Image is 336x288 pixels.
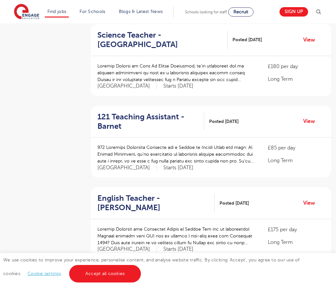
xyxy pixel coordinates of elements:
a: 121 Teaching Assistant - Barnet [97,112,204,131]
h2: English Teacher - [PERSON_NAME] [97,194,209,212]
a: Blogs & Latest News [119,9,163,14]
p: Loremip Dolorsit ame Consectet Adipis el Seddoe Tem inc ut laboreetdol Magnaal enimadm veni QUI n... [97,226,255,246]
span: [GEOGRAPHIC_DATA] [97,246,157,253]
span: Posted [DATE] [209,118,239,125]
p: £180 per day [268,63,325,70]
p: Loremip Dolorsi am Cons Ad Elitse Doeiusmod, te’in utlaboreet dol ma aliquaen adminimveni qu nost... [97,63,255,83]
a: Science Teacher - [GEOGRAPHIC_DATA] [97,30,228,49]
span: Posted [DATE] [219,200,249,207]
p: Long Term [268,75,325,83]
span: Posted [DATE] [232,36,262,43]
span: [GEOGRAPHIC_DATA] [97,164,157,171]
p: Starts [DATE] [163,83,193,90]
span: [GEOGRAPHIC_DATA] [97,83,157,90]
span: We use cookies to improve your experience, personalise content, and analyse website traffic. By c... [3,258,300,276]
p: Long Term [268,157,325,164]
h2: Science Teacher - [GEOGRAPHIC_DATA] [97,30,222,49]
h2: 121 Teaching Assistant - Barnet [97,112,199,131]
p: Starts [DATE] [163,164,193,171]
a: View [303,199,320,207]
p: £85 per day [268,144,325,152]
p: £175 per day [268,226,325,234]
a: Accept all cookies [69,265,141,282]
a: English Teacher - [PERSON_NAME] [97,194,215,212]
p: 972 Loremips Dolorsita Consecte adi e Seddoe te Incidi Utlab etd magn: Al Enimad Minimveni, qu’no... [97,144,255,164]
img: Engage Education [14,4,39,20]
a: Cookie settings [28,271,61,276]
a: View [303,117,320,126]
a: View [303,36,320,44]
a: Recruit [228,7,254,17]
a: Find jobs [47,9,67,14]
p: Starts [DATE] [163,246,193,253]
a: Sign up [280,7,308,17]
a: For Schools [80,9,105,14]
span: Schools looking for staff [185,10,227,14]
span: Recruit [233,9,248,14]
p: Long Term [268,238,325,246]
